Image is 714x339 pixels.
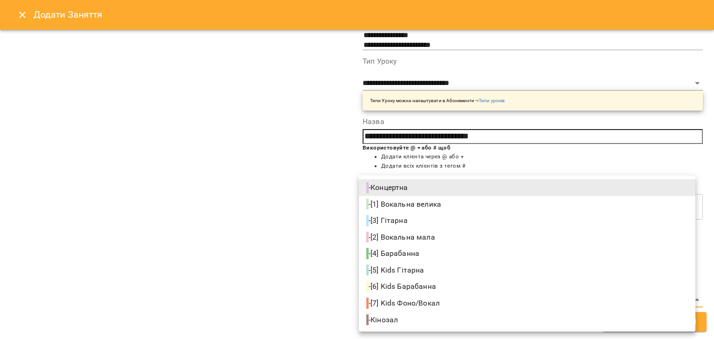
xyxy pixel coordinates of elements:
[366,199,443,210] span: - [1] Вокальна велика
[366,182,410,193] span: - Концертна
[366,232,437,243] span: - [2] Вокальна мала
[366,215,410,226] span: - [3] Гітарна
[366,298,442,309] span: - [7] Kids Фоно/Вокал
[366,314,400,326] span: - Кінозал
[366,265,426,276] span: - [5] Kids Гітарна
[366,248,421,259] span: - [4] Барабанна
[366,281,438,292] span: - [6] Kids Барабанна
